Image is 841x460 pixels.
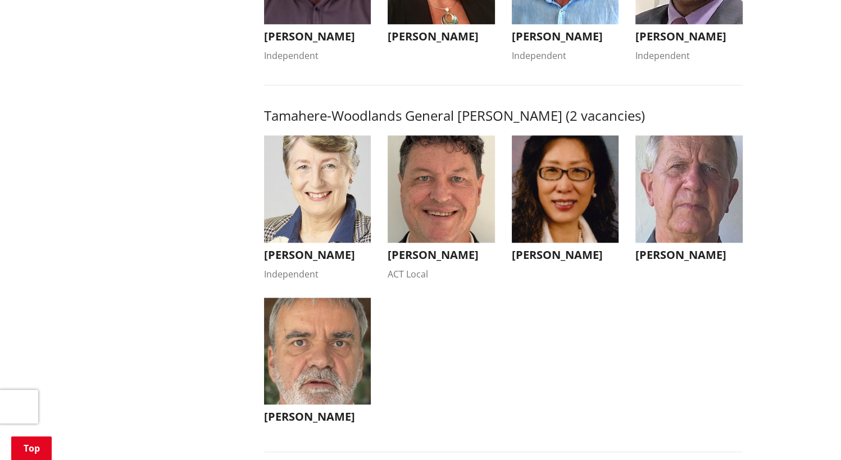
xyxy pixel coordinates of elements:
div: Independent [512,49,619,62]
iframe: Messenger Launcher [789,413,830,453]
button: [PERSON_NAME] [512,135,619,267]
h3: [PERSON_NAME] [512,248,619,262]
button: [PERSON_NAME] [635,135,743,267]
h3: [PERSON_NAME] [264,30,371,43]
h3: [PERSON_NAME] [635,30,743,43]
div: Independent [635,49,743,62]
img: WO-W-TW__MAYALL_P__FmHcs [388,135,495,243]
h3: [PERSON_NAME] [388,248,495,262]
h3: [PERSON_NAME] [264,248,371,262]
h3: [PERSON_NAME] [512,30,619,43]
img: WO-W-TW__BEAVIS_C__FeNcs [264,135,371,243]
div: Independent [264,49,371,62]
img: WO-W-TW__KEIR_M__PTTJq [635,135,743,243]
h3: Tamahere-Woodlands General [PERSON_NAME] (2 vacancies) [264,108,743,124]
h3: [PERSON_NAME] [264,410,371,423]
img: WO-W-TW__MANSON_M__dkdhr [264,298,371,405]
a: Top [11,436,52,460]
h3: [PERSON_NAME] [388,30,495,43]
h3: [PERSON_NAME] [635,248,743,262]
button: [PERSON_NAME] [264,298,371,430]
button: [PERSON_NAME] Independent [264,135,371,281]
div: Independent [264,267,371,281]
div: ACT Local [388,267,495,281]
img: WO-W-TW__CAO-OULTON_A__x5kpv [512,135,619,243]
button: [PERSON_NAME] ACT Local [388,135,495,281]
